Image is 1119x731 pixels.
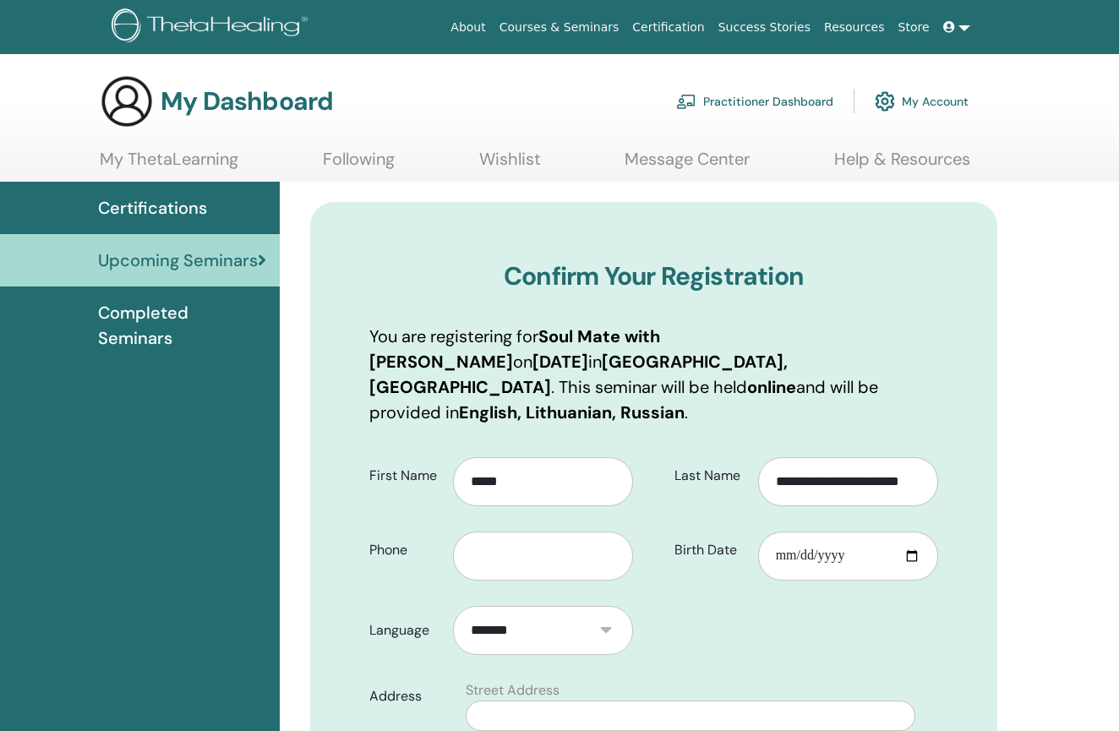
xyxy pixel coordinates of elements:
[834,149,970,182] a: Help & Resources
[892,12,936,43] a: Store
[323,149,395,182] a: Following
[875,83,969,120] a: My Account
[112,8,314,46] img: logo.png
[357,460,453,492] label: First Name
[459,401,685,423] b: English, Lithuanian, Russian
[817,12,892,43] a: Resources
[466,680,559,701] label: Street Address
[98,248,258,273] span: Upcoming Seminars
[369,324,938,425] p: You are registering for on in . This seminar will be held and will be provided in .
[161,86,333,117] h3: My Dashboard
[369,261,938,292] h3: Confirm Your Registration
[100,74,154,128] img: generic-user-icon.jpg
[676,94,696,109] img: chalkboard-teacher.svg
[875,87,895,116] img: cog.svg
[493,12,626,43] a: Courses & Seminars
[444,12,492,43] a: About
[357,614,453,646] label: Language
[712,12,817,43] a: Success Stories
[100,149,238,182] a: My ThetaLearning
[532,351,588,373] b: [DATE]
[662,460,758,492] label: Last Name
[625,149,750,182] a: Message Center
[676,83,833,120] a: Practitioner Dashboard
[357,680,456,712] label: Address
[98,195,207,221] span: Certifications
[662,534,758,566] label: Birth Date
[98,300,266,351] span: Completed Seminars
[357,534,453,566] label: Phone
[479,149,541,182] a: Wishlist
[747,376,796,398] b: online
[625,12,711,43] a: Certification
